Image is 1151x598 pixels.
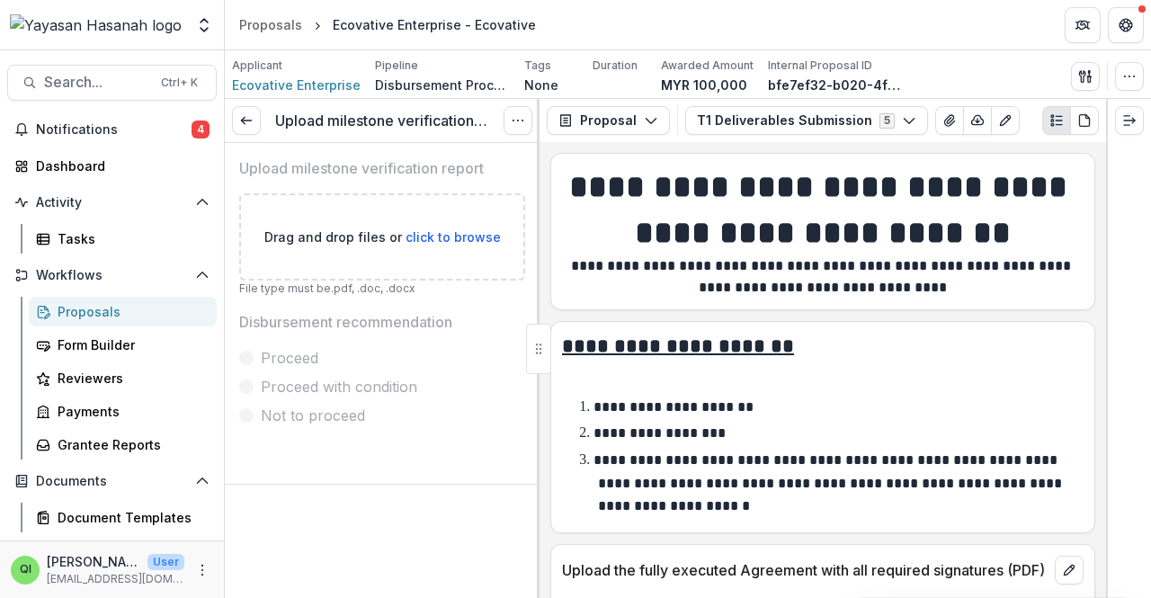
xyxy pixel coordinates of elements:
button: Edit as form [991,106,1020,135]
div: Grantee Reports [58,435,202,454]
a: Payments [29,397,217,426]
p: Disbursement Process [375,76,510,94]
span: Notifications [36,122,192,138]
p: Internal Proposal ID [768,58,872,74]
button: Search... [7,65,217,101]
button: T1 Deliverables Submission5 [685,106,928,135]
p: Drag and drop files or [264,228,501,246]
button: Options [504,106,532,135]
span: 4 [192,120,210,138]
button: edit [1055,556,1084,585]
div: Tasks [58,229,202,248]
a: Reviewers [29,363,217,393]
button: Expand right [1115,106,1144,135]
div: Reviewers [58,369,202,388]
a: Form Builder [29,330,217,360]
a: Dashboard [7,151,217,181]
p: [EMAIL_ADDRESS][DOMAIN_NAME] [47,571,184,587]
div: Qistina Izahan [20,564,31,576]
div: Proposals [239,15,302,34]
span: Proceed [261,347,318,369]
span: click to browse [406,229,501,245]
div: Form Builder [58,335,202,354]
p: User [147,554,184,570]
p: Upload milestone verification report [239,157,484,179]
div: Proposals [58,302,202,321]
p: Awarded Amount [661,58,754,74]
span: Activity [36,195,188,210]
p: [PERSON_NAME] [47,552,140,571]
div: Dashboard [36,156,202,175]
p: Applicant [232,58,282,74]
button: Proposal [547,106,670,135]
span: Workflows [36,268,188,283]
button: Open entity switcher [192,7,217,43]
p: Pipeline [375,58,418,74]
a: Grantee Reports [29,430,217,460]
span: Proceed with condition [261,376,417,397]
div: Ctrl + K [157,73,201,93]
p: Disbursement recommendation [239,311,452,333]
div: Ecovative Enterprise - Ecovative [333,15,536,34]
button: Open Workflows [7,261,217,290]
p: Upload the fully executed Agreement with all required signatures (PDF) [562,559,1048,581]
span: Search... [44,74,150,91]
span: Documents [36,474,188,489]
nav: breadcrumb [232,12,543,38]
div: Payments [58,402,202,421]
button: Notifications4 [7,115,217,144]
h3: Upload milestone verification report [275,112,489,129]
button: View Attached Files [935,106,964,135]
p: bfe7ef32-b020-4fe6-88b5-ea98ab9c85b2 [768,76,903,94]
button: Open Activity [7,188,217,217]
p: Tags [524,58,551,74]
button: Plaintext view [1042,106,1071,135]
div: Document Templates [58,508,202,527]
button: PDF view [1070,106,1099,135]
button: Partners [1065,7,1101,43]
p: File type must be .pdf, .doc, .docx [239,281,525,297]
a: Proposals [29,297,217,326]
p: MYR 100,000 [661,76,747,94]
img: Yayasan Hasanah logo [10,14,182,36]
p: None [524,76,558,94]
p: Duration [593,58,638,74]
a: Tasks [29,224,217,254]
a: Document Templates [29,503,217,532]
span: Not to proceed [261,405,365,426]
button: Open Contacts [7,540,217,568]
button: More [192,559,213,581]
a: Proposals [232,12,309,38]
a: Ecovative Enterprise [232,76,361,94]
button: Open Documents [7,467,217,495]
button: Get Help [1108,7,1144,43]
